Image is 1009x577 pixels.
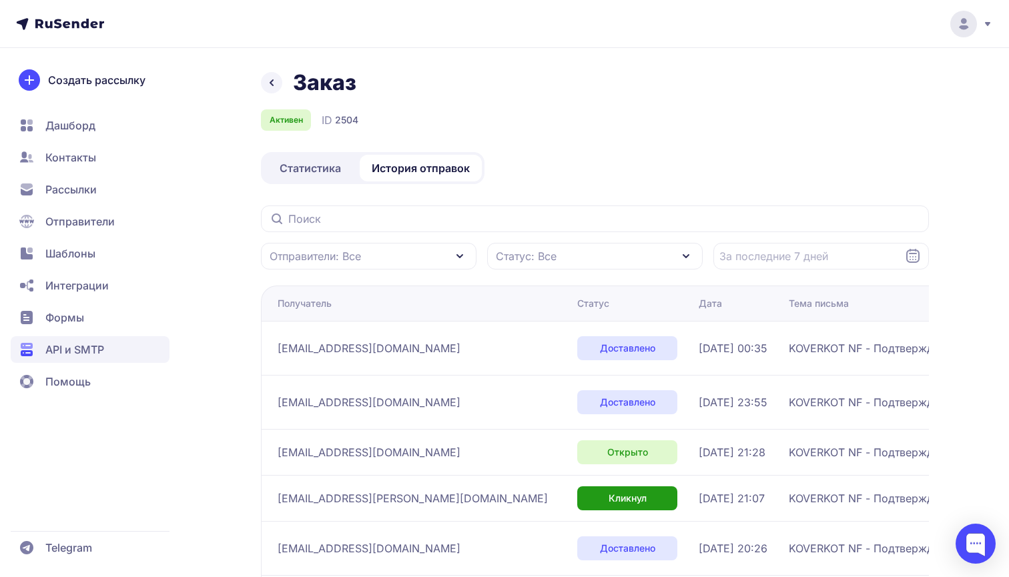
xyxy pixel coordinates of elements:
[609,492,647,505] span: Кликнул
[360,155,482,181] a: История отправок
[372,160,470,176] span: История отправок
[699,444,765,460] span: [DATE] 21:28
[699,394,767,410] span: [DATE] 23:55
[699,540,767,556] span: [DATE] 20:26
[261,205,929,232] input: Поиск
[278,490,548,506] span: [EMAIL_ADDRESS][PERSON_NAME][DOMAIN_NAME]
[293,69,356,96] h1: Заказ
[278,444,460,460] span: [EMAIL_ADDRESS][DOMAIN_NAME]
[280,160,341,176] span: Статистика
[45,342,104,358] span: API и SMTP
[45,540,92,556] span: Telegram
[600,542,655,555] span: Доставлено
[335,113,358,127] span: 2504
[713,243,929,269] input: Datepicker input
[699,297,722,310] div: Дата
[11,534,170,561] a: Telegram
[577,297,609,310] div: Статус
[45,310,84,326] span: Формы
[699,490,765,506] span: [DATE] 21:07
[278,340,460,356] span: [EMAIL_ADDRESS][DOMAIN_NAME]
[45,181,97,197] span: Рассылки
[45,213,115,229] span: Отправители
[600,396,655,409] span: Доставлено
[278,297,332,310] div: Получатель
[278,394,460,410] span: [EMAIL_ADDRESS][DOMAIN_NAME]
[45,149,96,165] span: Контакты
[607,446,648,459] span: Открыто
[264,155,357,181] a: Статистика
[45,277,109,294] span: Интеграции
[322,112,358,128] div: ID
[48,72,145,88] span: Создать рассылку
[600,342,655,355] span: Доставлено
[45,374,91,390] span: Помощь
[278,540,460,556] span: [EMAIL_ADDRESS][DOMAIN_NAME]
[270,248,361,264] span: Отправители: Все
[45,245,95,261] span: Шаблоны
[699,340,767,356] span: [DATE] 00:35
[789,297,849,310] div: Тема письма
[45,117,95,133] span: Дашборд
[270,115,303,125] span: Активен
[496,248,557,264] span: Статус: Все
